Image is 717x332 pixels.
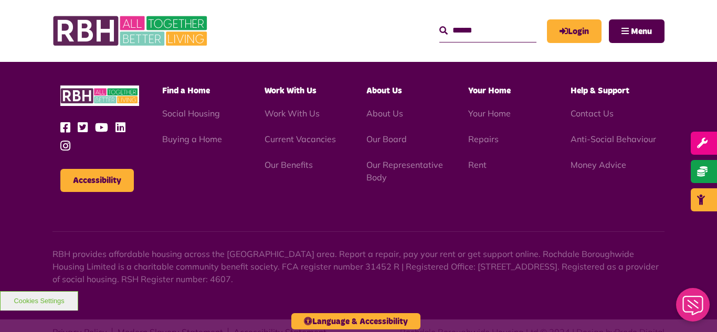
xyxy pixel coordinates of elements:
a: Our Board [366,134,407,144]
a: Rent [468,159,487,170]
a: Current Vacancies [265,134,336,144]
button: Accessibility [60,169,134,192]
span: Help & Support [571,87,629,95]
img: RBH [60,85,139,106]
a: Social Housing - open in a new tab [162,108,220,119]
span: Your Home [468,87,511,95]
a: Repairs [468,134,499,144]
p: RBH provides affordable housing across the [GEOGRAPHIC_DATA] area. Report a repair, pay your rent... [52,248,665,285]
iframe: Netcall Web Assistant for live chat [670,285,717,332]
a: Buying a Home [162,134,222,144]
a: MyRBH [547,19,602,43]
span: Menu [631,27,652,36]
span: Work With Us [265,87,317,95]
button: Language & Accessibility [291,313,420,329]
input: Search [439,19,536,42]
a: Contact Us [571,108,614,119]
a: Anti-Social Behaviour [571,134,656,144]
a: About Us [366,108,403,119]
a: Our Benefits [265,159,313,170]
button: Navigation [609,19,665,43]
a: Your Home [468,108,511,119]
a: Money Advice [571,159,626,170]
a: Our Representative Body [366,159,443,183]
a: Work With Us [265,108,320,119]
img: RBH [52,10,210,51]
span: Find a Home [162,87,210,95]
span: About Us [366,87,402,95]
